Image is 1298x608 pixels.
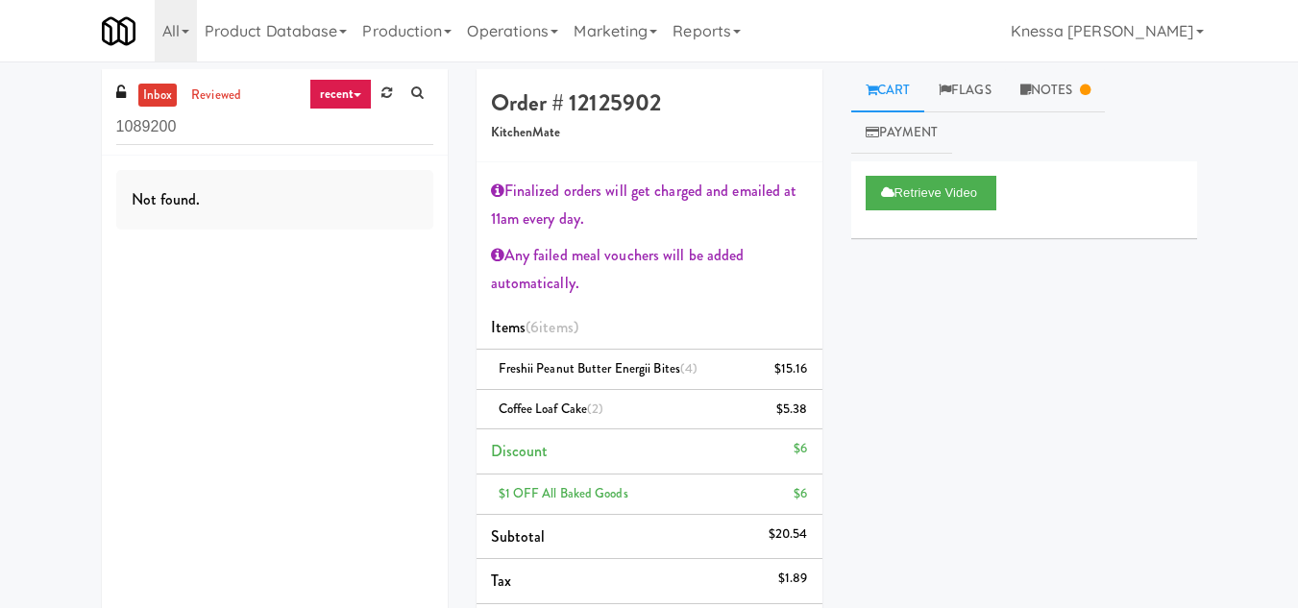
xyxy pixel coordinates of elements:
[491,316,578,338] span: Items
[499,359,698,377] span: Freshii Peanut Butter Energii Bites
[769,523,808,547] div: $20.54
[499,400,604,418] span: Coffee Loaf Cake
[851,69,925,112] a: Cart
[774,357,808,381] div: $15.16
[186,84,246,108] a: reviewed
[132,188,201,210] span: Not found.
[491,570,511,592] span: Tax
[491,90,808,115] h4: Order # 12125902
[526,316,578,338] span: (6 )
[778,567,808,591] div: $1.89
[491,126,808,140] h5: KitchenMate
[680,359,698,377] span: (4)
[499,484,628,502] span: $1 OFF All Baked Goods
[776,398,808,422] div: $5.38
[491,525,546,547] span: Subtotal
[491,241,808,298] div: Any failed meal vouchers will be added automatically.
[116,109,433,145] input: Search vision orders
[309,79,373,109] a: recent
[851,111,953,155] a: Payment
[539,316,574,338] ng-pluralize: items
[794,482,807,506] div: $6
[102,14,135,48] img: Micromart
[794,437,807,461] div: $6
[491,440,549,462] span: Discount
[587,400,603,418] span: (2)
[924,69,1006,112] a: Flags
[866,176,996,210] button: Retrieve Video
[491,177,808,233] div: Finalized orders will get charged and emailed at 11am every day.
[1006,69,1106,112] a: Notes
[138,84,178,108] a: inbox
